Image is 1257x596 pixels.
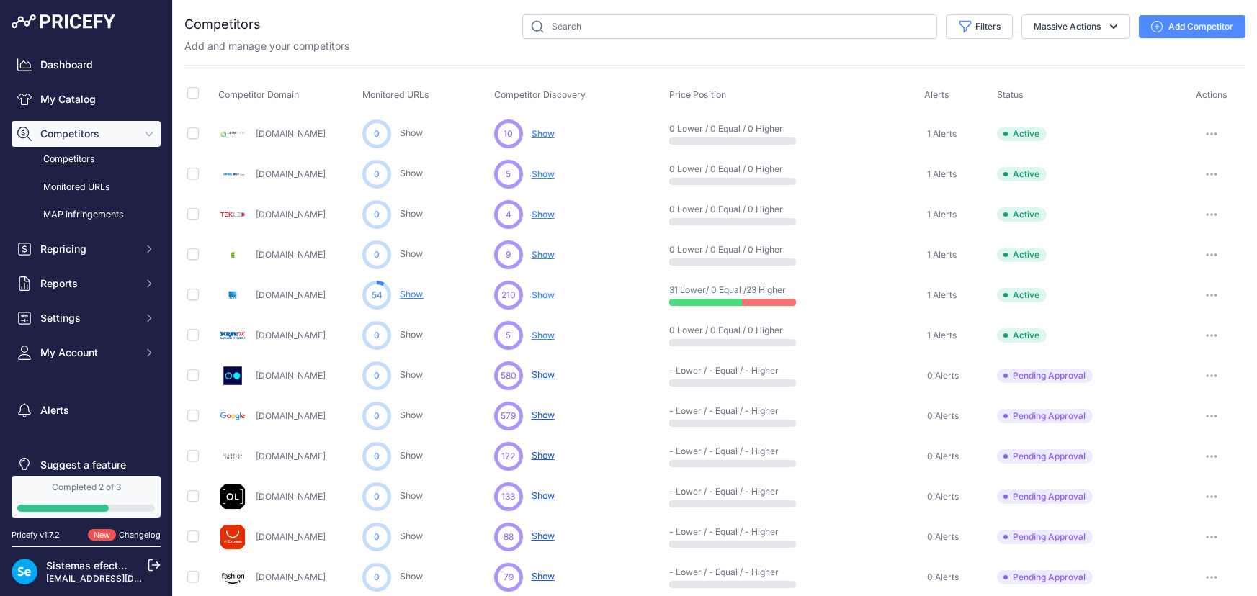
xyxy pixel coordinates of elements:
[256,370,326,381] a: [DOMAIN_NAME]
[46,573,197,584] a: [EMAIL_ADDRESS][DOMAIN_NAME]
[997,489,1093,504] span: Pending Approval
[400,168,423,179] a: Show
[12,147,161,172] a: Competitors
[501,410,516,423] span: 579
[40,311,135,325] span: Settings
[17,482,155,493] div: Completed 2 of 3
[40,242,135,256] span: Repricing
[501,289,516,302] span: 210
[997,248,1047,262] span: Active
[506,248,511,261] span: 9
[501,369,516,382] span: 580
[12,476,161,518] a: Completed 2 of 3
[669,284,761,296] p: / 0 Equal /
[400,208,423,219] a: Show
[372,289,383,302] span: 54
[924,288,957,302] a: 1 Alerts
[924,89,949,100] span: Alerts
[669,244,761,256] p: 0 Lower / 0 Equal / 0 Higher
[669,405,761,417] p: - Lower / - Equal / - Higher
[1021,14,1130,39] button: Massive Actions
[997,409,1093,423] span: Pending Approval
[40,276,135,291] span: Reports
[12,121,161,147] button: Competitors
[400,530,423,541] a: Show
[12,175,161,200] a: Monitored URLs
[532,168,555,179] span: Show
[746,284,786,295] a: 23 Higher
[924,127,957,141] a: 1 Alerts
[669,526,761,538] p: - Lower / - Equal / - Higher
[374,329,380,342] span: 0
[40,346,135,360] span: My Account
[374,571,380,584] span: 0
[997,328,1047,343] span: Active
[924,328,957,343] a: 1 Alerts
[400,329,423,340] a: Show
[669,566,761,578] p: - Lower / - Equal / - Higher
[400,289,423,299] a: Show
[12,397,161,423] a: Alerts
[501,490,515,503] span: 133
[374,127,380,140] span: 0
[669,89,726,100] span: Price Position
[184,14,261,35] h2: Competitors
[12,236,161,262] button: Repricing
[532,289,555,300] span: Show
[997,449,1093,464] span: Pending Approval
[997,288,1047,302] span: Active
[927,168,957,180] span: 1 Alerts
[88,529,116,541] span: New
[400,571,423,582] a: Show
[256,572,326,582] a: [DOMAIN_NAME]
[40,127,135,141] span: Competitors
[12,14,115,29] img: Pricefy Logo
[997,530,1093,544] span: Pending Approval
[532,450,555,461] span: Show
[362,89,429,100] span: Monitored URLs
[400,248,423,259] a: Show
[12,202,161,227] a: MAP infringements
[669,204,761,215] p: 0 Lower / 0 Equal / 0 Higher
[12,529,60,541] div: Pricefy v1.7.2
[997,167,1047,181] span: Active
[927,289,957,301] span: 1 Alerts
[924,207,957,222] a: 1 Alerts
[927,128,957,140] span: 1 Alerts
[997,570,1093,584] span: Pending Approval
[669,365,761,376] p: - Lower / - Equal / - Higher
[374,208,380,221] span: 0
[400,450,423,461] a: Show
[532,490,555,501] span: Show
[669,325,761,336] p: 0 Lower / 0 Equal / 0 Higher
[669,163,761,175] p: 0 Lower / 0 Equal / 0 Higher
[12,340,161,366] button: My Account
[256,128,326,139] a: [DOMAIN_NAME]
[119,530,161,540] a: Changelog
[997,369,1093,383] span: Pending Approval
[256,451,326,461] a: [DOMAIN_NAME]
[532,410,555,420] span: Show
[12,86,161,112] a: My Catalog
[374,450,380,463] span: 0
[532,530,555,541] span: Show
[669,284,706,295] a: 31 Lower
[256,168,326,179] a: [DOMAIN_NAME]
[927,370,959,381] span: 0 Alerts
[927,209,957,220] span: 1 Alerts
[924,167,957,181] a: 1 Alerts
[256,330,326,340] a: [DOMAIN_NAME]
[374,369,380,382] span: 0
[532,249,555,260] span: Show
[927,572,959,583] span: 0 Alerts
[400,490,423,501] a: Show
[256,209,326,220] a: [DOMAIN_NAME]
[532,369,555,380] span: Show
[400,410,423,420] a: Show
[256,531,326,542] a: [DOMAIN_NAME]
[532,571,555,582] span: Show
[504,127,513,140] span: 10
[522,14,937,39] input: Search
[12,52,161,78] a: Dashboard
[374,530,380,543] span: 0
